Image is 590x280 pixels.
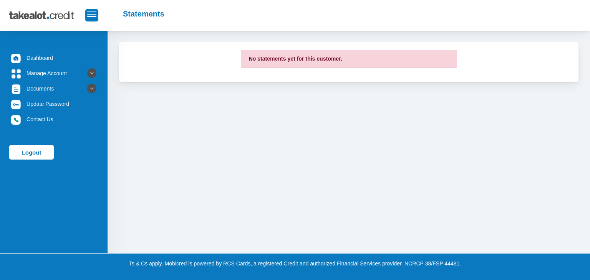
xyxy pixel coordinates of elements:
a: Contact Us [9,112,98,127]
a: Logout [9,145,54,160]
a: Manage Account [9,66,98,81]
h2: Statements [123,9,164,18]
a: Dashboard [9,51,98,65]
a: Update Password [9,97,98,111]
img: takealot_credit_logo.svg [9,6,85,25]
a: Documents [9,81,98,96]
strong: No statements yet for this customer. [249,56,342,62]
p: Ts & Cs apply. Mobicred is powered by RCS Cards, a registered Credit and authorized Financial Ser... [82,260,508,268]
